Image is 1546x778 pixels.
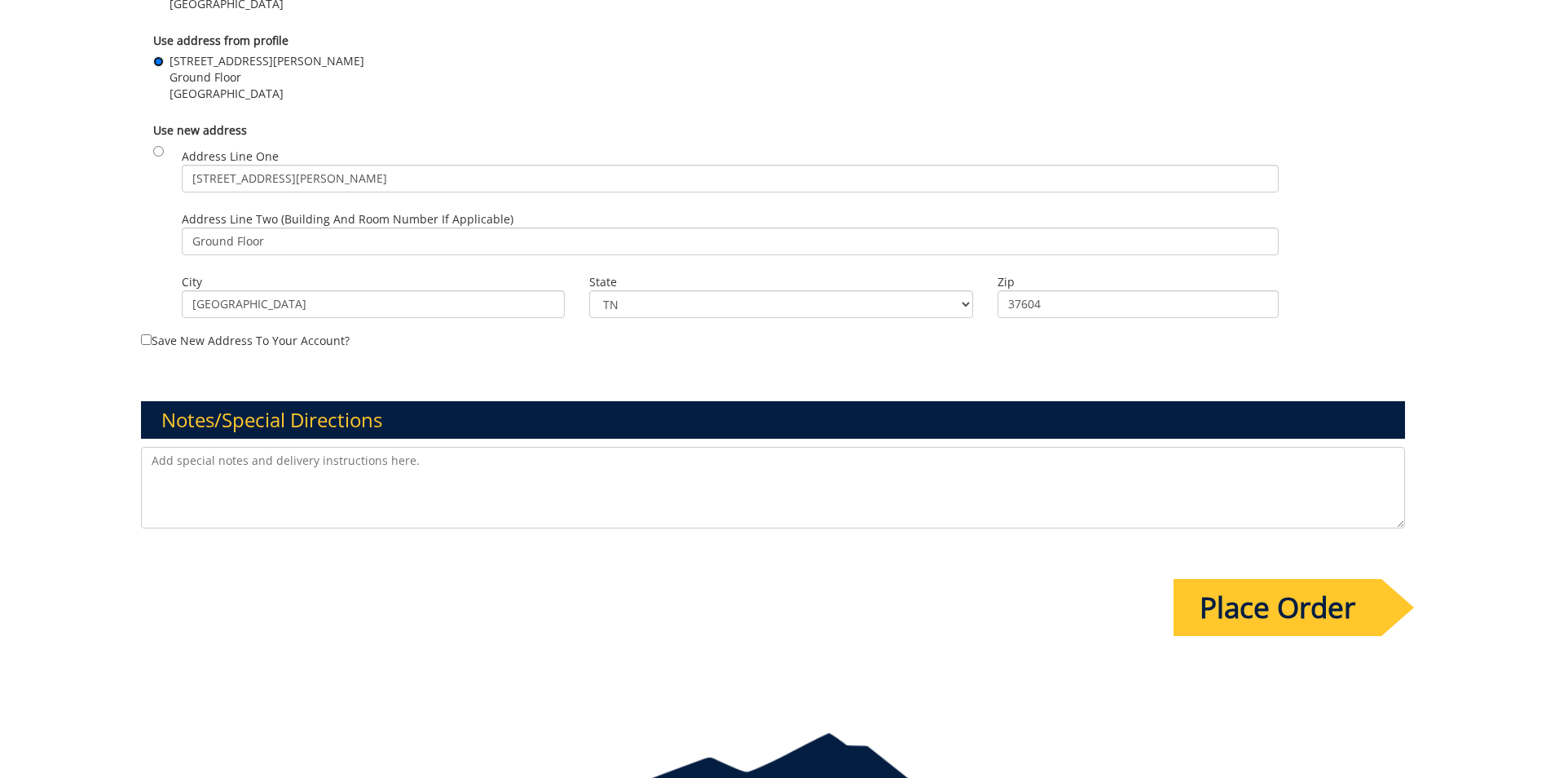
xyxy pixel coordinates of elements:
[998,274,1279,290] label: Zip
[170,53,364,69] span: [STREET_ADDRESS][PERSON_NAME]
[182,211,1279,255] label: Address Line Two (Building and Room Number if applicable)
[998,290,1279,318] input: Zip
[589,274,972,290] label: State
[153,33,288,48] b: Use address from profile
[182,290,565,318] input: City
[170,86,364,102] span: [GEOGRAPHIC_DATA]
[141,401,1405,439] h3: Notes/Special Directions
[182,274,565,290] label: City
[1174,579,1381,636] input: Place Order
[170,69,364,86] span: Ground Floor
[153,122,247,138] b: Use new address
[182,228,1279,255] input: Address Line Two (Building and Room Number if applicable)
[141,334,152,345] input: Save new address to your account?
[182,165,1279,192] input: Address Line One
[153,56,164,67] input: [STREET_ADDRESS][PERSON_NAME] Ground Floor [GEOGRAPHIC_DATA]
[182,148,1279,192] label: Address Line One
